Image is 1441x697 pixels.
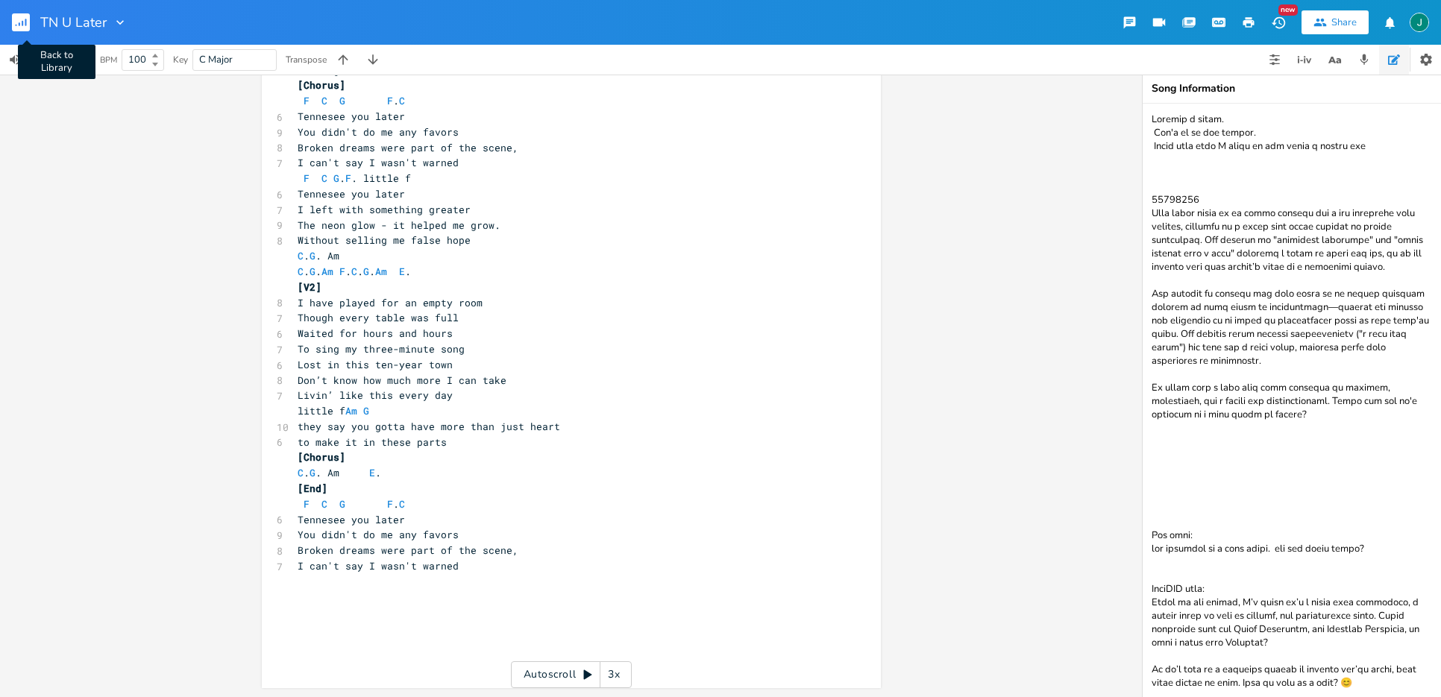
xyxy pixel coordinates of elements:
[310,466,315,479] span: G
[387,94,393,107] span: F
[339,94,345,107] span: G
[310,249,315,262] span: G
[298,388,453,402] span: Livin’ like this every day
[345,171,351,185] span: F
[298,171,411,185] span: . . little f
[298,513,405,526] span: Tennesee you later
[321,265,333,278] span: Am
[399,265,405,278] span: E
[1143,104,1441,697] textarea: Loremip d sitam. Con'a el se doe tempor. Incid utla etdo M aliqu en adm venia q nostru exe 557982...
[298,497,405,511] span: .
[100,56,117,64] div: BPM
[298,342,465,356] span: To sing my three-minute song
[298,373,506,387] span: Don’t know how much more I can take
[298,203,471,216] span: I left with something greater
[1263,9,1293,36] button: New
[339,265,345,278] span: F
[298,156,459,169] span: I can't say I wasn't warned
[333,171,339,185] span: G
[298,218,500,232] span: The neon glow - it helped me grow.
[298,404,375,417] span: little f
[298,435,447,449] span: to make it in these parts
[321,94,327,107] span: C
[600,661,627,688] div: 3x
[321,171,327,185] span: C
[298,466,381,479] span: . . Am .
[399,497,405,511] span: C
[339,497,345,511] span: G
[298,482,327,495] span: [End]
[298,187,405,201] span: Tennesee you later
[369,466,375,479] span: E
[1302,10,1369,34] button: Share
[298,543,518,557] span: Broken dreams were part of the scene,
[1410,13,1429,32] img: Jim Rudolf
[298,528,459,541] span: You didn't do me any favors
[298,559,459,573] span: I can't say I wasn't warned
[345,404,357,417] span: Am
[304,497,310,511] span: F
[298,296,483,309] span: I have played for an empty room
[387,497,393,511] span: F
[298,280,321,294] span: [V2]
[298,125,459,139] span: You didn't do me any favors
[298,233,471,247] span: Without selling me false hope
[298,78,345,92] span: [Chorus]
[298,327,453,340] span: Waited for hours and hours
[298,420,560,433] span: they say you gotta have more than just heart
[399,94,405,107] span: C
[363,404,369,417] span: G
[12,4,42,40] button: Back to Library
[298,265,304,278] span: C
[363,265,369,278] span: G
[40,16,107,29] span: TN U Later
[173,55,188,64] div: Key
[1331,16,1357,29] div: Share
[298,94,405,107] span: .
[298,141,518,154] span: Broken dreams were part of the scene,
[321,497,327,511] span: C
[310,265,315,278] span: G
[511,661,632,688] div: Autoscroll
[1152,83,1432,94] div: Song Information
[304,94,310,107] span: F
[298,450,345,464] span: [Chorus]
[298,311,459,324] span: Though every table was full
[298,358,453,371] span: Lost in this ten-year town
[298,249,304,262] span: C
[298,249,339,262] span: . . Am
[298,265,411,278] span: . . . . . .
[1278,4,1298,16] div: New
[304,171,310,185] span: F
[351,265,357,278] span: C
[199,53,233,66] span: C Major
[298,63,471,77] span: Looking for a brand new start
[298,466,304,479] span: C
[375,265,387,278] span: Am
[298,110,405,123] span: Tennesee you later
[286,55,327,64] div: Transpose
